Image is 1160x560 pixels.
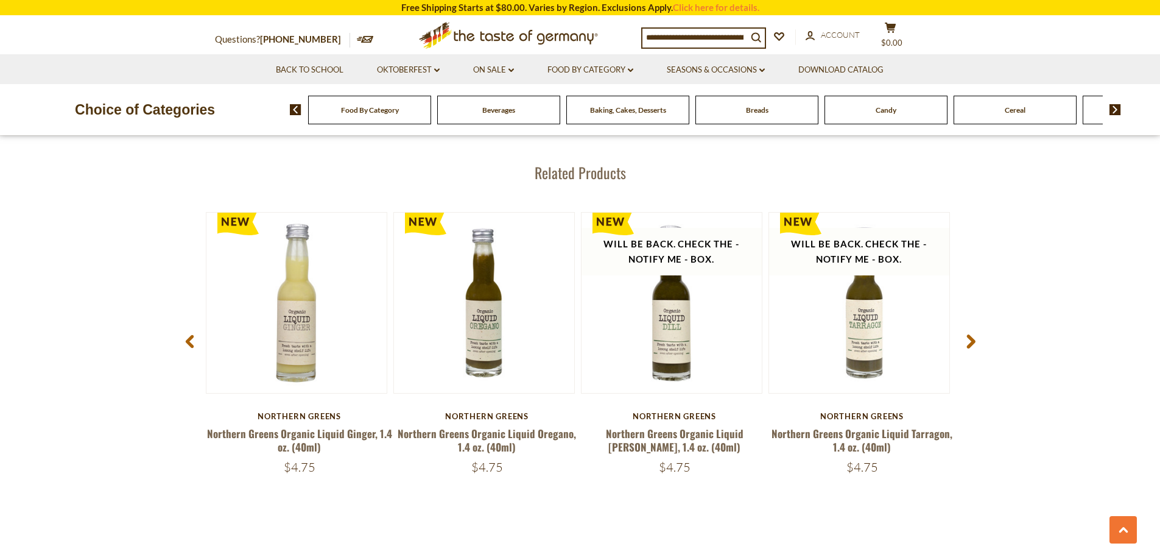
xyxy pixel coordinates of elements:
[547,63,633,77] a: Food By Category
[482,105,515,115] a: Beverages
[846,459,878,475] span: $4.75
[341,105,399,115] a: Food By Category
[821,30,860,40] span: Account
[393,411,581,421] div: Northern Greens
[394,213,574,393] img: Northern Greens Organic Liquid Oregano Bottle
[1005,105,1025,115] a: Cereal
[471,459,503,475] span: $4.75
[873,22,909,52] button: $0.00
[206,163,955,182] h3: Related Products
[215,32,350,48] p: Questions?
[473,63,514,77] a: On Sale
[206,411,393,421] div: Northern Greens
[284,459,315,475] span: $4.75
[590,105,666,115] a: Baking, Cakes, Desserts
[207,426,392,454] a: Northern Greens Organic Liquid Ginger, 1.4 oz. (40ml)
[377,63,440,77] a: Oktoberfest
[876,105,896,115] a: Candy
[398,426,576,454] a: Northern Greens Organic Liquid Oregano, 1.4 oz. (40ml)
[772,426,952,454] a: Northern Greens Organic Liquid Tarragon, 1.4 oz. (40ml)
[582,213,762,393] img: Northern Greens Organic Liquid Dill Bottle
[667,63,765,77] a: Seasons & Occasions
[881,38,902,48] span: $0.00
[769,213,949,393] img: Northern Greens Organic Liquid Tarragon Bottle
[798,63,884,77] a: Download Catalog
[746,105,768,115] a: Breads
[290,104,301,115] img: previous arrow
[768,411,956,421] div: Northern Greens
[581,411,768,421] div: Northern Greens
[1109,104,1121,115] img: next arrow
[806,29,860,42] a: Account
[659,459,691,475] span: $4.75
[206,213,387,393] img: Northern Greens Organic Liquid Ginger Bottle
[260,34,341,44] a: [PHONE_NUMBER]
[673,2,759,13] a: Click here for details.
[276,63,343,77] a: Back to School
[606,426,743,454] a: Northern Greens Organic Liquid [PERSON_NAME], 1.4 oz. (40ml)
